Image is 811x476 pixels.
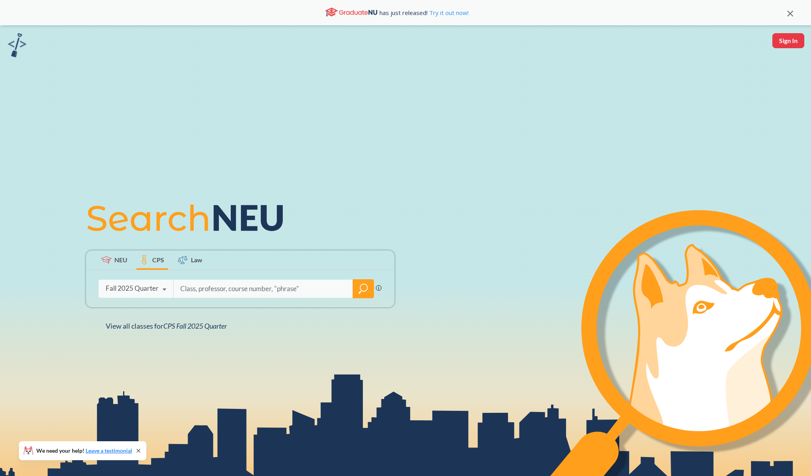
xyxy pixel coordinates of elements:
span: CPS [152,255,164,264]
div: Fall 2025 Quarter [106,284,159,293]
div: magnifying glass [353,279,374,298]
span: View all classes for [106,322,227,330]
span: Law [191,255,202,264]
span: has just released! [379,8,469,17]
img: sandbox logo [8,33,26,57]
span: NEU [114,255,127,264]
svg: magnifying glass [359,283,368,294]
span: CPS Fall 2025 Quarter [163,322,227,330]
a: Leave a testimonial [86,447,132,454]
input: Class, professor, course number, "phrase" [179,280,347,297]
span: We need your help! [36,448,132,453]
a: sandbox logo [8,33,26,60]
a: Try it out now! [428,9,469,17]
button: Sign In [772,33,804,48]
